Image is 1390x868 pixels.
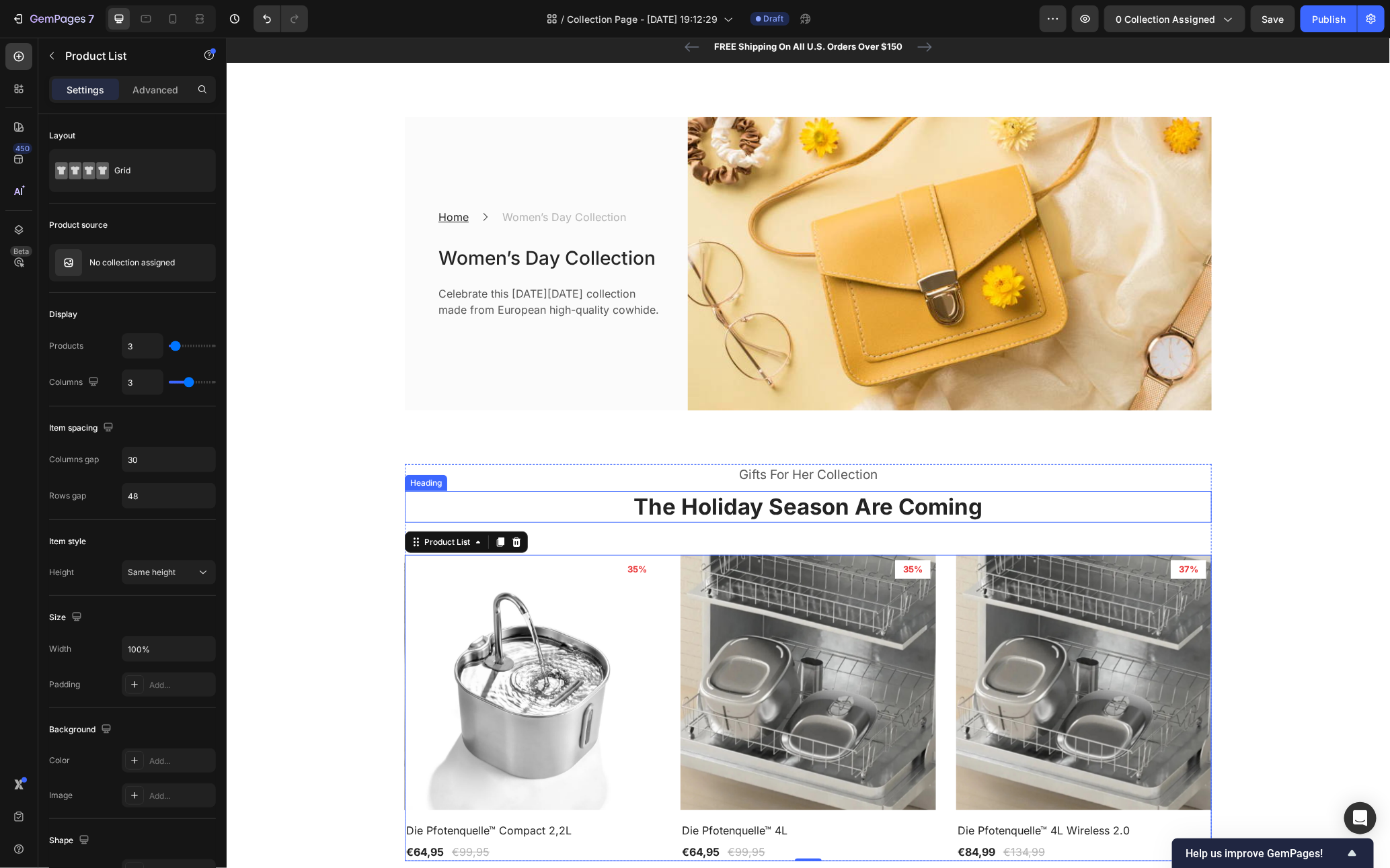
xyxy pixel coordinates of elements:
button: Same height [122,560,216,584]
div: Publish [1312,12,1346,26]
p: No collection assigned [89,258,175,267]
button: 7 [5,5,100,32]
button: 0 collection assigned [1104,5,1245,32]
input: Auto [122,447,215,472]
div: Grid [114,155,196,186]
div: €134,99 [775,805,820,824]
p: Celebrate this [DATE][DATE] collection made from European high-quality cowhide. [212,248,438,280]
div: Layout [49,130,75,142]
div: €64,95 [178,805,219,824]
pre: 35% [393,523,428,541]
img: Alt Image [461,79,985,373]
pre: 35% [668,523,704,541]
span: Help us improve GemPages! [1186,847,1344,860]
div: Rows gap [49,490,86,502]
p: Gifts For Her Collection [180,428,984,447]
div: Size [49,609,85,627]
div: Undo/Redo [254,5,308,32]
h2: Die Pfotenquelle™ 4L [454,783,709,802]
div: Height [49,566,74,578]
input: Auto [122,334,163,358]
div: Product List [195,498,246,511]
div: Columns gap [49,453,99,466]
div: Item style [49,535,86,548]
p: Women’s Day Collection [212,206,438,234]
button: Save [1251,5,1295,32]
div: Add... [149,790,213,802]
span: Save [1262,13,1284,25]
h2: Die Pfotenquelle™ Compact 2,2L [178,783,434,802]
div: Display [49,308,77,320]
p: Advanced [132,83,178,97]
input: Auto [122,370,163,394]
div: Background [49,721,114,739]
p: The Holiday Season Are Coming [180,455,984,484]
div: Color [49,754,70,767]
div: €64,95 [454,805,494,824]
input: Auto [122,484,215,508]
span: / [562,12,565,26]
button: Publish [1301,5,1357,32]
div: Add... [149,679,213,691]
div: Products [49,340,83,352]
span: Collection Page - [DATE] 19:12:29 [568,12,718,26]
div: Item spacing [49,419,116,437]
div: Open Intercom Messenger [1344,802,1377,834]
div: Padding [49,679,80,691]
a: Home [212,173,242,186]
iframe: Design area [227,38,1390,868]
img: collection feature img [55,249,82,276]
div: Product source [49,219,108,231]
input: Auto [122,637,215,661]
span: 0 collection assigned [1116,12,1215,26]
span: Draft [764,13,784,25]
div: Heading [181,439,218,451]
div: €99,95 [224,805,264,824]
div: Columns [49,374,102,392]
div: €84,99 [730,805,770,824]
div: €99,95 [500,805,540,824]
div: Shape [49,832,92,850]
p: Settings [67,83,104,97]
div: Add... [149,755,213,767]
h2: Die Pfotenquelle™ 4L Wireless 2.0 [730,783,985,802]
div: Image [49,789,73,801]
p: Product List [65,48,180,64]
span: Same height [128,567,176,577]
p: Women’s Day Collection [276,171,399,187]
button: Show survey - Help us improve GemPages! [1186,845,1360,861]
p: FREE Shipping On All U.S. Orders Over $150 [445,3,718,16]
div: Beta [10,246,32,257]
pre: 37% [944,523,980,541]
div: Width [49,643,71,655]
p: 7 [88,11,94,27]
div: 450 [13,143,32,154]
